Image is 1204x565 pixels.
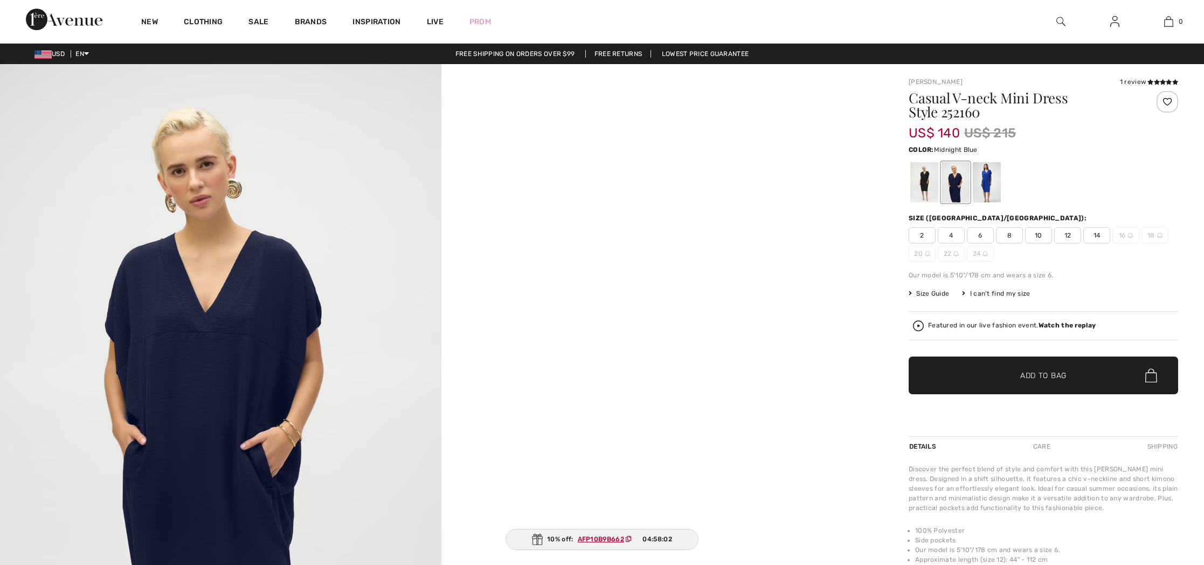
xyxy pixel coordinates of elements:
span: 8 [996,227,1023,243]
div: Care [1024,437,1060,456]
span: 6 [967,227,994,243]
li: Side pockets [915,535,1178,545]
span: 14 [1083,227,1110,243]
span: 20 [909,246,936,262]
a: Sale [248,17,268,29]
a: Sign In [1102,15,1128,29]
img: ring-m.svg [1127,233,1133,238]
div: Shipping [1145,437,1178,456]
h1: Casual V-neck Mini Dress Style 252160 [909,91,1133,119]
a: Free shipping on orders over $99 [447,50,584,58]
button: Add to Bag [909,357,1178,394]
img: ring-m.svg [953,251,959,256]
strong: Watch the replay [1039,322,1096,329]
span: Add to Bag [1020,370,1067,381]
img: US Dollar [34,50,52,59]
span: USD [34,50,69,58]
span: Size Guide [909,289,949,298]
a: 0 [1142,15,1195,28]
div: 1 review [1120,77,1178,87]
a: New [141,17,158,29]
li: Approximate length (size 12): 44" - 112 cm [915,555,1178,564]
a: Live [427,16,444,27]
ins: AFP10B9B662 [578,535,624,543]
a: Free Returns [585,50,652,58]
img: Gift.svg [532,534,543,545]
span: 18 [1141,227,1168,243]
div: Black [910,162,938,203]
div: Royal Sapphire 163 [973,162,1001,203]
img: ring-m.svg [1157,233,1163,238]
img: Watch the replay [913,320,924,331]
li: Our model is 5'10"/178 cm and wears a size 6. [915,545,1178,555]
div: Details [909,437,939,456]
div: I can't find my size [962,289,1030,298]
li: 100% Polyester [915,526,1178,535]
span: 12 [1054,227,1081,243]
span: Inspiration [352,17,400,29]
div: Size ([GEOGRAPHIC_DATA]/[GEOGRAPHIC_DATA]): [909,213,1089,223]
span: Midnight Blue [934,146,978,154]
video: Your browser does not support the video tag. [441,64,883,285]
a: [PERSON_NAME] [909,78,963,86]
span: 0 [1179,17,1183,26]
a: Clothing [184,17,223,29]
img: search the website [1056,15,1065,28]
img: My Bag [1164,15,1173,28]
span: US$ 140 [909,115,960,141]
div: Midnight Blue [942,162,970,203]
img: ring-m.svg [925,251,930,256]
img: ring-m.svg [982,251,988,256]
span: 2 [909,227,936,243]
span: 10 [1025,227,1052,243]
img: Bag.svg [1145,368,1157,382]
span: 22 [938,246,965,262]
a: Prom [469,16,491,27]
div: Discover the perfect blend of style and comfort with this [PERSON_NAME] mini dress. Designed in a... [909,464,1178,513]
span: US$ 215 [964,123,1016,143]
span: 16 [1112,227,1139,243]
img: 1ère Avenue [26,9,102,30]
span: 24 [967,246,994,262]
div: 10% off: [506,529,698,550]
span: 4 [938,227,965,243]
img: My Info [1110,15,1119,28]
div: Our model is 5'10"/178 cm and wears a size 6. [909,270,1178,280]
a: Brands [295,17,327,29]
span: EN [75,50,89,58]
div: Featured in our live fashion event. [928,322,1096,329]
span: Color: [909,146,934,154]
a: Lowest Price Guarantee [653,50,758,58]
span: 04:58:02 [642,534,672,544]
